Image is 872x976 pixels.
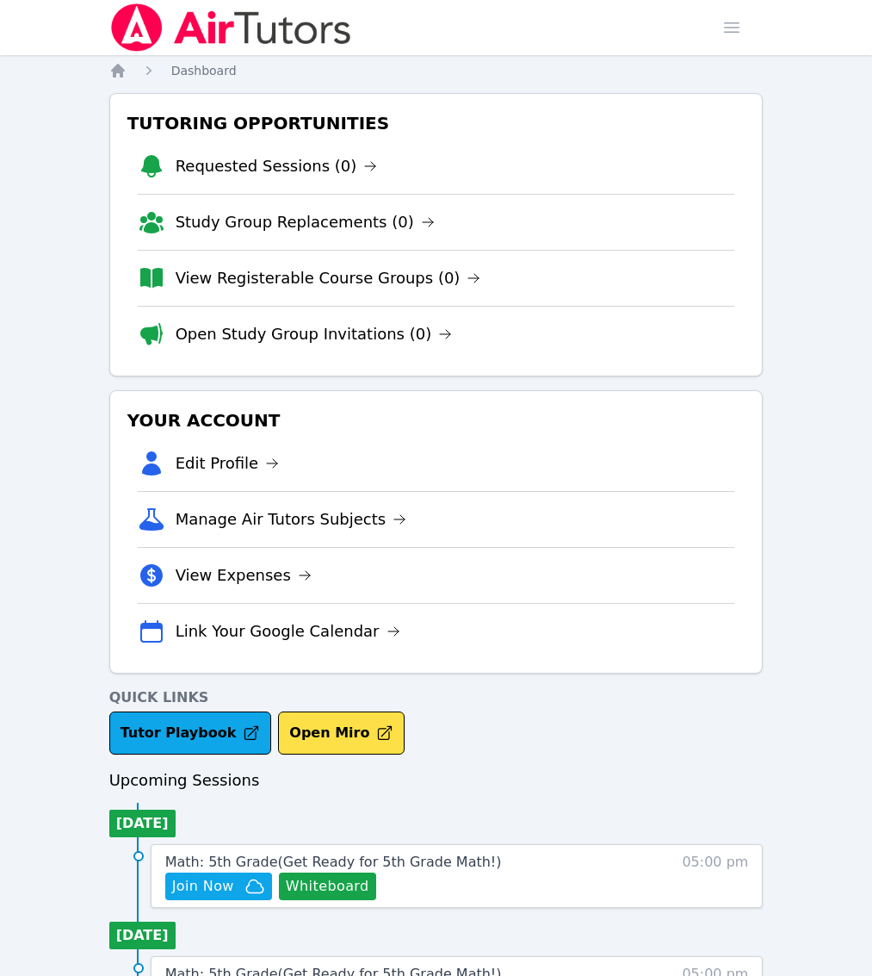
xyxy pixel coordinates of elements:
[172,876,234,897] span: Join Now
[124,405,749,436] h3: Your Account
[109,687,764,708] h4: Quick Links
[176,266,481,290] a: View Registerable Course Groups (0)
[165,852,502,873] a: Math: 5th Grade(Get Ready for 5th Grade Math!)
[176,210,435,234] a: Study Group Replacements (0)
[109,768,764,793] h3: Upcoming Sessions
[176,619,400,643] a: Link Your Google Calendar
[278,712,405,755] button: Open Miro
[176,451,280,476] a: Edit Profile
[171,62,237,79] a: Dashboard
[176,322,453,346] a: Open Study Group Invitations (0)
[124,108,749,139] h3: Tutoring Opportunities
[176,507,407,532] a: Manage Air Tutors Subjects
[165,873,272,900] button: Join Now
[109,712,272,755] a: Tutor Playbook
[682,852,748,900] span: 05:00 pm
[109,62,764,79] nav: Breadcrumb
[109,922,176,949] li: [DATE]
[176,154,378,178] a: Requested Sessions (0)
[165,854,502,870] span: Math: 5th Grade ( Get Ready for 5th Grade Math! )
[109,3,353,52] img: Air Tutors
[109,810,176,837] li: [DATE]
[171,64,237,78] span: Dashboard
[279,873,376,900] button: Whiteboard
[176,563,312,587] a: View Expenses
